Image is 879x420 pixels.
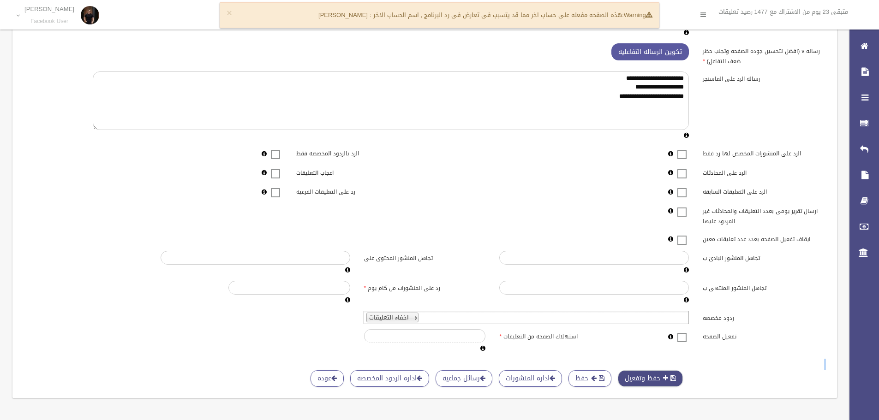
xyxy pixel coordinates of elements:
[289,146,425,159] label: الرد بالردود المخصصه فقط
[611,43,689,60] button: تكوين الرساله التفاعليه
[696,146,831,159] label: الرد على المنشورات المخصص لها رد فقط
[696,231,831,244] label: ايقاف تفعيل الصفحه بعدد عدد تعليقات معين
[696,184,831,197] label: الرد على التعليقات السابقه
[436,370,492,387] a: رسائل جماعيه
[696,203,831,226] label: ارسال تقرير يومى بعدد التعليقات والمحادثات غير المردود عليها
[696,165,831,178] label: الرد على المحادثات
[696,281,831,294] label: تجاهل المنشور المنتهى ب
[289,165,425,178] label: اعجاب التعليقات
[220,2,659,28] div: هذه الصفحه مفعله على حساب اخر مما قد يتسبب فى تعارض فى رد البرنامج , اسم الحساب الاخر : [PERSON_N...
[24,6,74,12] p: [PERSON_NAME]
[622,9,652,21] strong: Warning:
[492,329,628,342] label: استهلاك الصفحه من التعليقات
[357,281,493,294] label: رد على المنشورات من كام يوم
[499,370,562,387] a: اداره المنشورات
[311,370,344,387] a: عوده
[696,311,831,324] label: ردود مخصصه
[369,312,409,323] span: اخفاء التعليقات
[350,370,429,387] a: اداره الردود المخصصه
[696,329,831,342] label: تفعيل الصفحه
[289,184,425,197] label: رد على التعليقات الفرعيه
[696,43,831,66] label: رساله v (افضل لتحسين جوده الصفحه وتجنب حظر ضعف التفاعل)
[618,370,683,387] button: حفظ وتفعيل
[696,71,831,84] label: رساله الرد على الماسنجر
[227,9,232,18] button: ×
[357,251,493,264] label: تجاهل المنشور المحتوى على
[696,251,831,264] label: تجاهل المنشور البادئ ب
[24,18,74,25] small: Facebook User
[568,370,611,387] button: حفظ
